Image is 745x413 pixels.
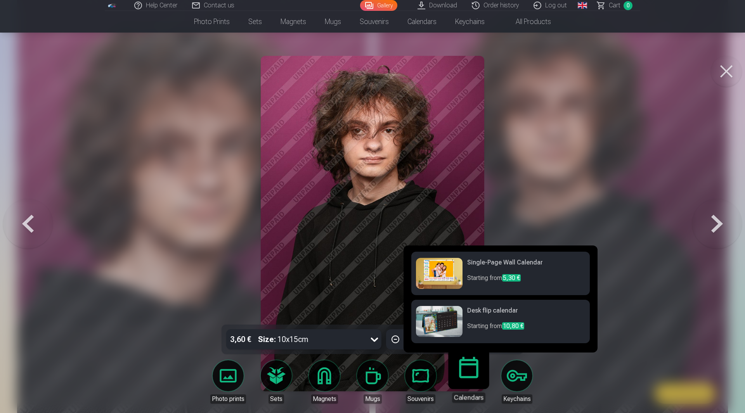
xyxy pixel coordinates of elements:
[445,355,492,403] a: Calendars
[411,252,590,295] a: Single-Page Wall CalendarStarting from5,30 €
[467,258,585,273] h6: Single-Page Wall Calendar
[364,394,382,404] div: Mugs
[502,322,524,330] span: 10,80 €
[303,360,346,404] a: Magnets
[255,360,298,404] a: Sets
[239,11,271,33] a: Sets
[269,394,284,404] div: Sets
[210,394,246,404] div: Photo prints
[398,11,446,33] a: Calendars
[467,306,585,321] h6: Desk flip calendar
[351,360,394,404] a: Mugs
[609,1,620,10] span: Сart
[311,394,338,404] div: Magnets
[411,300,590,343] a: Desk flip calendarStarting from10,80 €
[495,360,539,404] a: Keychains
[467,273,585,289] p: Starting from
[271,11,315,33] a: Magnets
[446,11,494,33] a: Keychains
[494,11,560,33] a: All products
[624,1,632,10] span: 0
[452,392,485,403] div: Calendars
[502,274,521,282] span: 5,30 €
[108,3,116,8] img: /fa1
[226,329,255,349] div: 3,60 €
[406,394,435,404] div: Souvenirs
[399,360,442,404] a: Souvenirs
[185,11,239,33] a: Photo prints
[258,329,308,349] div: 10x15cm
[315,11,350,33] a: Mugs
[467,321,585,337] p: Starting from
[206,360,250,404] a: Photo prints
[502,394,532,404] div: Keychains
[350,11,398,33] a: Souvenirs
[258,334,276,345] strong: Size :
